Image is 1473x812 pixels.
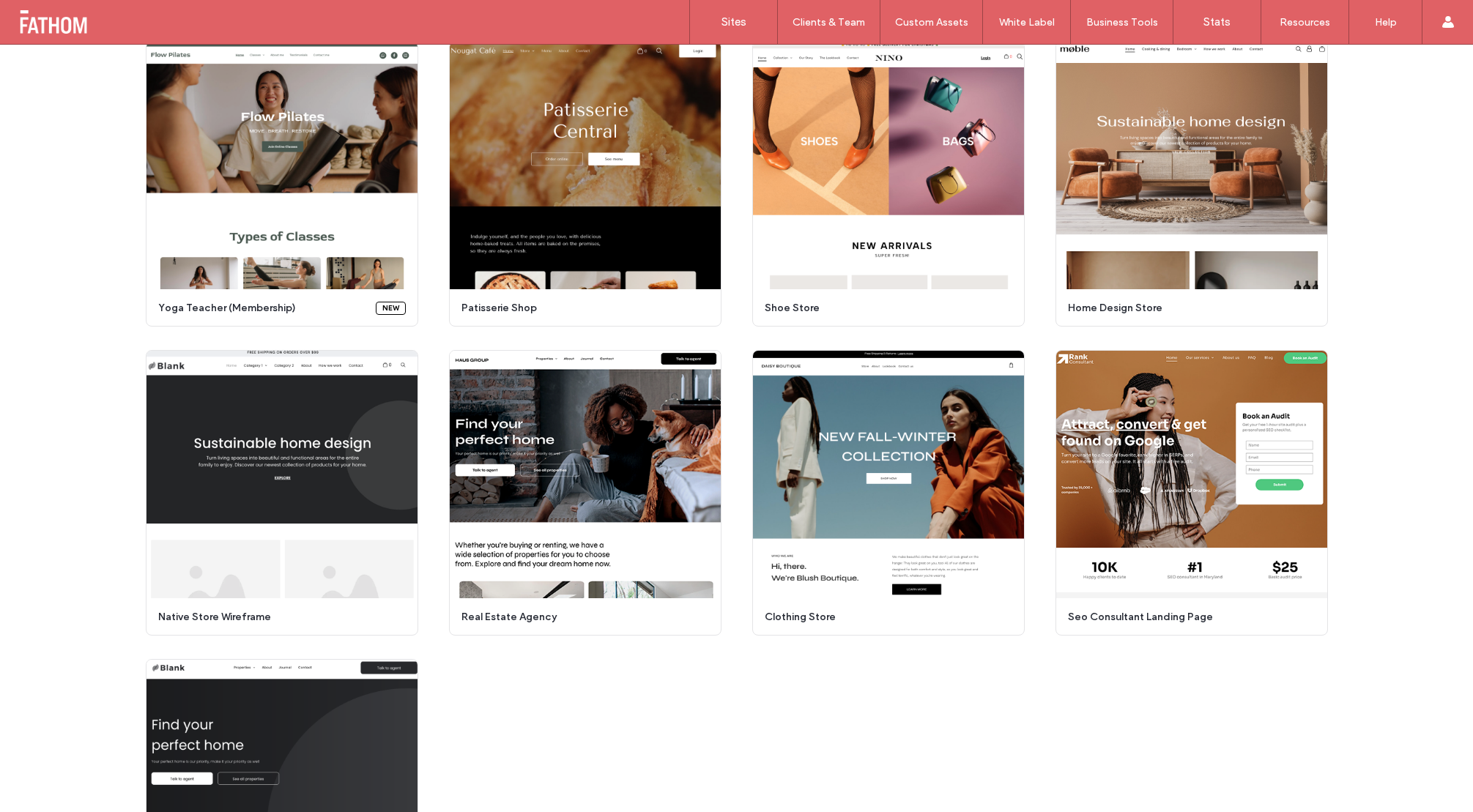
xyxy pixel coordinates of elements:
span: seo consultant landing page [1068,610,1307,625]
label: Stats [1203,15,1231,29]
div: New [376,302,406,315]
span: yoga teacher (membership) [158,301,367,316]
label: Resources [1280,16,1330,29]
label: Help [1375,16,1397,29]
label: Business Tools [1086,16,1158,29]
label: Custom Assets [895,16,968,29]
span: patisserie shop [461,301,700,316]
span: native store wireframe [158,610,397,625]
span: Help [33,10,62,23]
span: clothing store [765,610,1003,625]
span: shoe store [765,301,1003,316]
span: home design store [1068,301,1307,316]
label: Clients & Team [793,16,865,29]
label: Sites [721,15,746,29]
span: real estate agency [461,610,700,625]
label: White Label [999,16,1055,29]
